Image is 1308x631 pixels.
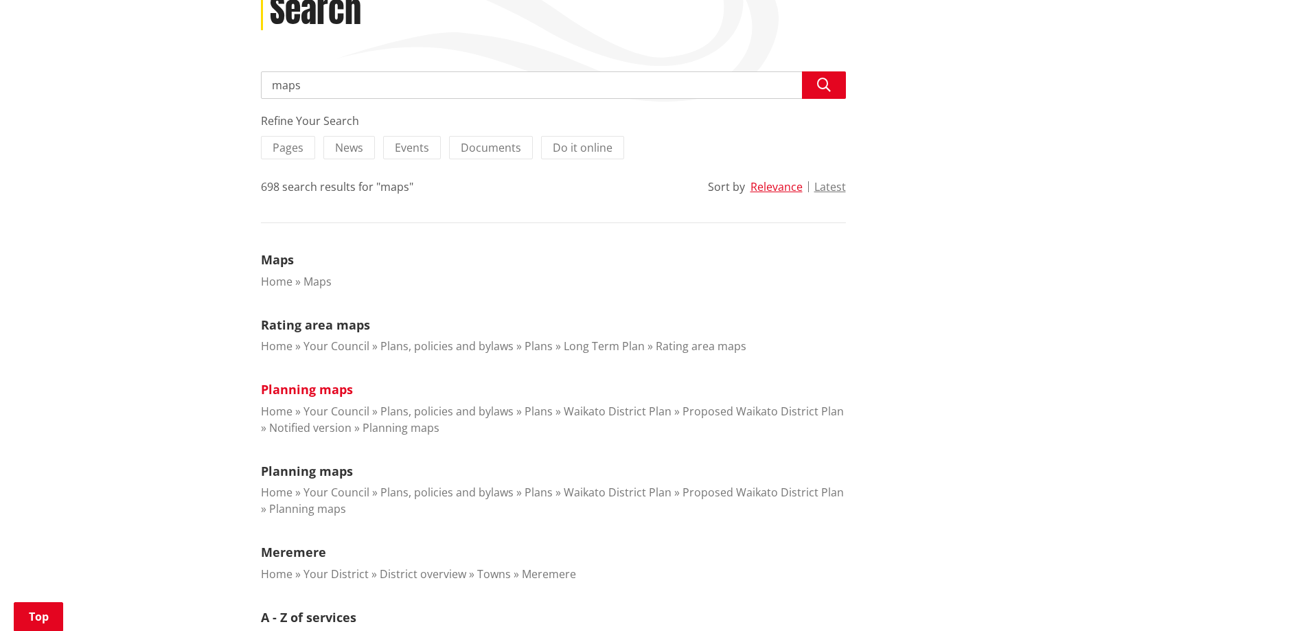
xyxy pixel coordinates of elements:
a: Waikato District Plan [564,485,672,500]
a: Home [261,274,292,289]
a: Plans, policies and bylaws [380,339,514,354]
a: Your Council [303,404,369,419]
a: Long Term Plan [564,339,645,354]
a: Home [261,404,292,419]
a: Plans, policies and bylaws [380,485,514,500]
a: Maps [303,274,332,289]
a: A - Z of services [261,609,356,626]
a: Home [261,485,292,500]
a: Plans [525,404,553,419]
div: Sort by [708,179,745,195]
a: Proposed Waikato District Plan [682,404,844,419]
a: Planning maps [261,381,353,398]
iframe: Messenger Launcher [1245,573,1294,623]
button: Latest [814,181,846,193]
a: Your District [303,566,369,582]
button: Relevance [750,181,803,193]
span: Do it online [553,140,612,155]
a: Waikato District Plan [564,404,672,419]
a: Planning maps [269,501,346,516]
a: Home [261,566,292,582]
a: Meremere [261,544,326,560]
a: Meremere [522,566,576,582]
span: Events [395,140,429,155]
span: News [335,140,363,155]
a: District overview [380,566,466,582]
a: Rating area maps [261,317,370,333]
a: Home [261,339,292,354]
a: Planning maps [363,420,439,435]
a: Plans [525,485,553,500]
a: Top [14,602,63,631]
input: Search input [261,71,846,99]
a: Towns [477,566,511,582]
span: Pages [273,140,303,155]
a: Rating area maps [656,339,746,354]
a: Maps [261,251,294,268]
a: Plans [525,339,553,354]
a: Your Council [303,339,369,354]
a: Plans, policies and bylaws [380,404,514,419]
div: 698 search results for "maps" [261,179,413,195]
span: Documents [461,140,521,155]
a: Planning maps [261,463,353,479]
a: Your Council [303,485,369,500]
div: Refine Your Search [261,113,846,129]
a: Proposed Waikato District Plan [682,485,844,500]
a: Notified version [269,420,352,435]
